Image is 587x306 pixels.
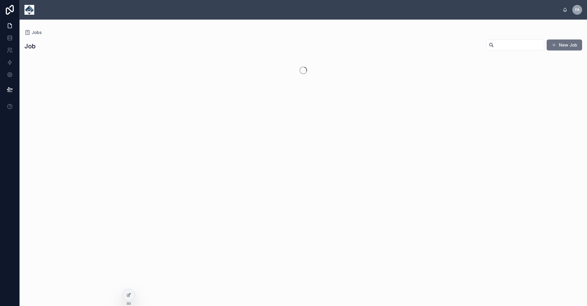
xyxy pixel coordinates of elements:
[575,7,580,12] span: FA
[32,29,42,35] span: Jobs
[24,29,42,35] a: Jobs
[24,5,34,15] img: App logo
[547,39,582,50] button: New Job
[39,9,563,11] div: scrollable content
[24,42,35,50] h1: Job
